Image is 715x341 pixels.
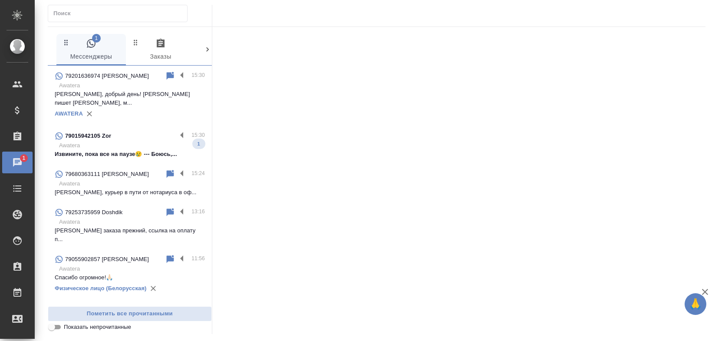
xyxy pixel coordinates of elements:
[62,38,70,46] svg: Зажми и перетащи, чтобы поменять порядок вкладок
[191,169,205,178] p: 15:24
[192,139,205,148] span: 1
[191,254,205,263] p: 11:56
[59,179,205,188] p: Awatera
[147,282,160,295] button: Удалить привязку
[65,72,149,80] p: 79201636974 [PERSON_NAME]
[685,293,706,315] button: 🙏
[48,66,212,126] div: 79201636974 [PERSON_NAME]15:30Awatera[PERSON_NAME], добрый день! [PERSON_NAME] пишет [PERSON_NAME...
[191,131,205,139] p: 15:30
[48,164,212,202] div: 79680363111 [PERSON_NAME]15:24Awatera[PERSON_NAME], курьер в пути от нотариуса в оф...
[165,254,175,265] div: Пометить непрочитанным
[48,126,212,164] div: 79015942105 Zor15:30AwateraИзвините, пока все на паузе😢 --- Боюсь,...1
[201,38,209,46] svg: Зажми и перетащи, чтобы поменять порядок вкладок
[191,71,205,79] p: 15:30
[165,305,175,316] div: Пометить непрочитанным
[65,170,149,179] p: 79680363111 [PERSON_NAME]
[165,71,175,81] div: Пометить непрочитанным
[64,323,131,331] span: Показать непрочитанные
[65,208,122,217] p: 79253735959 Doshdik
[201,38,260,62] span: Спецификации
[48,202,212,249] div: 79253735959 Doshdik13:16Awatera[PERSON_NAME] заказа прежний, ссылка на оплату п...
[53,309,207,319] span: Пометить все прочитанными
[59,218,205,226] p: Awatera
[65,255,149,264] p: 79055902857 [PERSON_NAME]
[55,90,205,107] p: [PERSON_NAME], добрый день! [PERSON_NAME] пишет [PERSON_NAME], м...
[55,273,205,282] p: Спасибо огромное!🙏🏻
[55,110,83,117] a: AWATERA
[65,132,111,140] p: 79015942105 Zor
[165,207,175,218] div: Пометить непрочитанным
[55,226,205,244] p: [PERSON_NAME] заказа прежний, ссылка на оплату п...
[191,305,205,314] p: 11:30
[59,141,205,150] p: Awatera
[55,188,205,197] p: [PERSON_NAME], курьер в пути от нотариуса в оф...
[92,34,101,43] span: 1
[59,81,205,90] p: Awatera
[55,150,205,159] p: Извините, пока все на паузе😢 --- Боюсь,...
[48,249,212,300] div: 79055902857 [PERSON_NAME]11:56AwateraСпасибо огромное!🙏🏻Физическое лицо (Белорусская)
[131,38,190,62] span: Заказы
[59,265,205,273] p: Awatera
[62,38,121,62] span: Мессенджеры
[83,107,96,120] button: Удалить привязку
[17,154,30,162] span: 1
[55,285,147,291] a: Физическое лицо (Белорусская)
[688,295,703,313] span: 🙏
[53,7,187,20] input: Поиск
[48,306,212,321] button: Пометить все прочитанными
[132,38,140,46] svg: Зажми и перетащи, чтобы поменять порядок вкладок
[191,207,205,216] p: 13:16
[2,152,33,173] a: 1
[165,169,175,179] div: Пометить непрочитанным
